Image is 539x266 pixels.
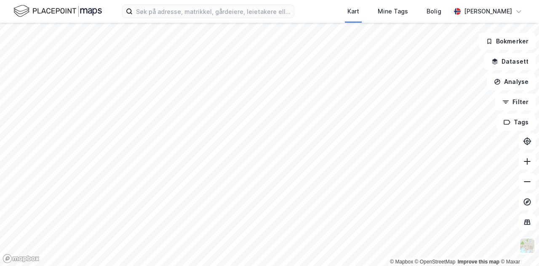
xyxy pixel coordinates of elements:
[427,6,441,16] div: Bolig
[13,4,102,19] img: logo.f888ab2527a4732fd821a326f86c7f29.svg
[378,6,408,16] div: Mine Tags
[133,5,294,18] input: Søk på adresse, matrikkel, gårdeiere, leietakere eller personer
[3,254,40,263] a: Mapbox homepage
[495,94,536,110] button: Filter
[484,53,536,70] button: Datasett
[464,6,512,16] div: [PERSON_NAME]
[458,259,499,265] a: Improve this map
[415,259,456,265] a: OpenStreetMap
[496,114,536,131] button: Tags
[390,259,413,265] a: Mapbox
[347,6,359,16] div: Kart
[487,73,536,90] button: Analyse
[479,33,536,50] button: Bokmerker
[497,226,539,266] iframe: Chat Widget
